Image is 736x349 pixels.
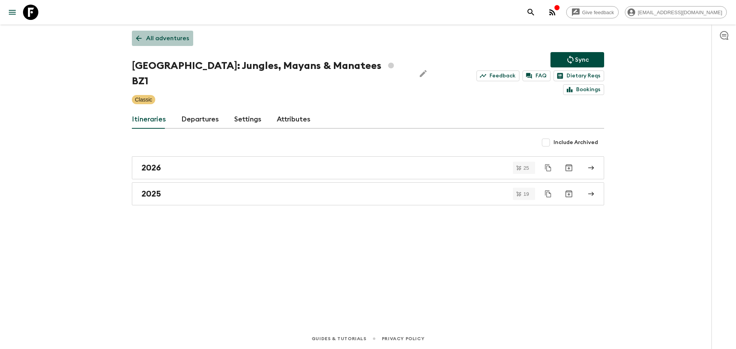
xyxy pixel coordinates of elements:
[132,156,604,179] a: 2026
[625,6,727,18] div: [EMAIL_ADDRESS][DOMAIN_NAME]
[523,5,539,20] button: search adventures
[132,182,604,205] a: 2025
[132,31,193,46] a: All adventures
[634,10,726,15] span: [EMAIL_ADDRESS][DOMAIN_NAME]
[382,334,424,343] a: Privacy Policy
[554,70,604,81] a: Dietary Reqs
[554,139,598,146] span: Include Archived
[416,58,431,89] button: Edit Adventure Title
[566,6,619,18] a: Give feedback
[132,110,166,129] a: Itineraries
[135,96,152,103] p: Classic
[181,110,219,129] a: Departures
[541,161,555,175] button: Duplicate
[519,165,534,170] span: 25
[522,70,550,81] a: FAQ
[312,334,366,343] a: Guides & Tutorials
[277,110,310,129] a: Attributes
[541,187,555,201] button: Duplicate
[575,55,589,64] p: Sync
[141,189,161,199] h2: 2025
[476,70,519,81] a: Feedback
[132,58,409,89] h1: [GEOGRAPHIC_DATA]: Jungles, Mayans & Manatees BZ1
[234,110,261,129] a: Settings
[519,192,534,197] span: 19
[561,186,577,202] button: Archive
[561,160,577,175] button: Archive
[550,52,604,67] button: Sync adventure departures to the booking engine
[141,163,161,173] h2: 2026
[578,10,618,15] span: Give feedback
[563,84,604,95] a: Bookings
[5,5,20,20] button: menu
[146,34,189,43] p: All adventures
